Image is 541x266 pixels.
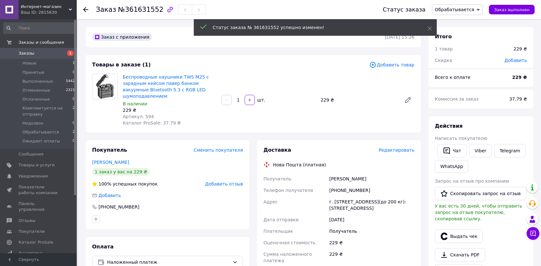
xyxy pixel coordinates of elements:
[509,96,527,102] span: 37.79 ₴
[123,74,209,99] a: Беспроводные наушники TWS M25 с зарядным кейсом павер банком вакуумные Bluetooth 5.3 с RGB LED шу...
[437,144,467,157] button: Чат
[328,214,416,225] div: [DATE]
[73,138,75,144] span: 0
[123,107,216,113] div: 229 ₴
[98,204,140,210] div: [PHONE_NUMBER]
[469,144,491,157] a: Viber
[514,46,527,52] div: 229 ₴
[318,95,399,104] div: 229 ₴
[19,229,45,234] span: Покупатели
[22,120,43,126] span: Недозвон
[22,138,60,144] span: Ожидает оплаты
[194,148,243,153] span: Сменить покупателя
[527,227,539,240] button: Чат с покупателем
[123,114,154,119] span: Артикул: 594
[263,229,293,234] span: Плательщик
[19,239,53,245] span: Каталог ProSale
[73,96,75,102] span: 0
[83,6,88,13] div: Вернуться назад
[92,147,127,153] span: Покупатель
[435,179,509,184] span: Запрос на отзыв про компанию
[66,79,75,84] span: 5442
[19,151,43,157] span: Сообщения
[19,250,42,256] span: Аналитика
[19,218,35,224] span: Отзывы
[98,193,121,198] span: Добавить
[494,144,526,157] a: Telegram
[66,87,75,93] span: 2321
[263,188,313,193] span: Телефон получателя
[263,176,291,181] span: Получатель
[22,96,50,102] span: Оплаченные
[402,94,414,106] a: Редактировать
[19,201,59,212] span: Панель управления
[263,199,278,204] span: Адрес
[92,181,158,187] div: успешных покупок
[73,60,75,66] span: 1
[494,7,529,12] span: Заказ выполнен
[435,96,479,102] span: Комиссия за заказ
[92,168,150,176] div: 1 заказ у вас на 229 ₴
[435,58,452,63] span: Скидка
[435,160,468,173] a: WhatsApp
[73,129,75,135] span: 2
[263,217,299,222] span: Дата отправки
[328,173,416,185] div: [PERSON_NAME]
[205,181,243,186] span: Добавить отзыв
[328,225,416,237] div: Получатель
[73,70,75,75] span: 0
[22,105,73,117] span: Комплектуется на отправку
[435,203,522,221] span: У вас есть 30 дней, чтобы отправить запрос на отзыв покупателю, скопировав ссылку.
[435,136,487,141] span: Написать покупателю
[435,248,485,262] a: Скачать PDF
[19,162,55,168] span: Товары и услуги
[19,50,34,56] span: Заказы
[328,237,416,248] div: 229 ₴
[98,181,111,186] span: 100%
[96,6,116,13] span: Заказ
[512,75,527,80] b: 229 ₴
[107,259,230,266] span: Наложенный платеж
[19,173,48,179] span: Уведомления
[123,101,147,106] span: В наличии
[271,162,327,168] div: Нова Пошта (платная)
[92,244,114,250] span: Оплата
[92,74,117,99] img: Беспроводные наушники TWS M25 с зарядным кейсом павер банком вакуумные Bluetooth 5.3 с RGB LED шу...
[3,22,75,34] input: Поиск
[73,105,75,117] span: 2
[505,58,527,63] span: Добавить
[435,123,463,129] span: Действия
[118,6,163,13] span: №361631552
[123,120,181,125] span: Каталог ProSale: 37.79 ₴
[328,196,416,214] div: г. [STREET_ADDRESS](до 200 кг): [STREET_ADDRESS]
[19,184,59,196] span: Показатели работы компании
[21,4,69,10] span: Интернет-магазин
[435,230,483,243] button: Выдать чек
[263,240,316,245] span: Оценочная стоимость
[383,6,426,13] div: Статус заказа
[379,148,414,153] span: Редактировать
[328,185,416,196] div: [PHONE_NUMBER]
[255,97,266,103] div: шт.
[489,5,535,14] button: Заказ выполнен
[213,24,412,31] div: Статус заказа № 361631552 успешно изменен!
[22,129,59,135] span: Обрабатывается
[435,46,453,51] span: 1 товар
[92,33,152,41] div: Заказ с приложения
[67,50,74,56] span: 1
[22,70,44,75] span: Принятые
[435,75,470,80] span: Всего к оплате
[22,79,53,84] span: Выполненные
[73,120,75,126] span: 0
[92,62,151,68] span: Товары в заказе (1)
[263,147,291,153] span: Доставка
[19,40,64,45] span: Заказы и сообщения
[263,252,312,263] span: Сумма наложенного платежа
[435,187,526,200] button: Скопировать запрос на отзыв
[92,160,129,165] a: [PERSON_NAME]
[21,10,77,15] div: Ваш ID: 2815630
[369,61,414,68] span: Добавить товар
[22,87,50,93] span: Отмененные
[435,34,452,40] span: Итого
[22,60,36,66] span: Новые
